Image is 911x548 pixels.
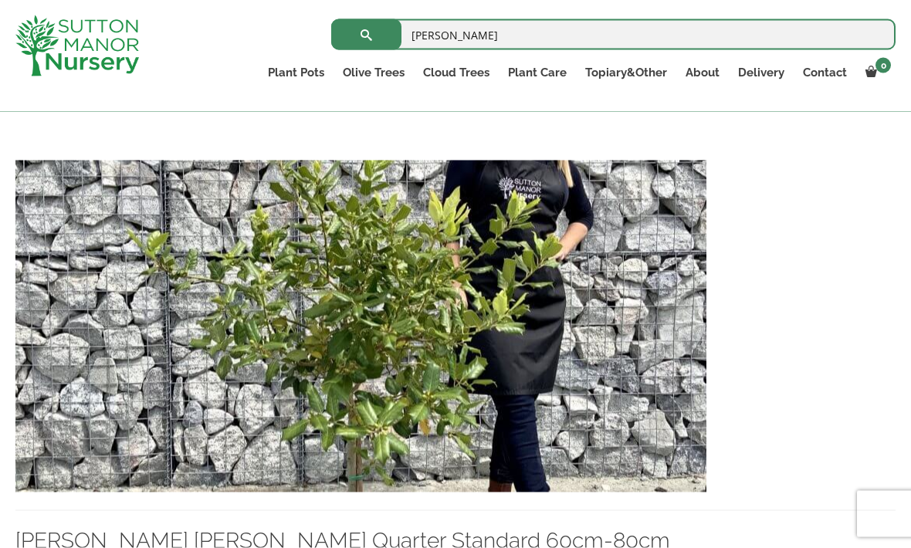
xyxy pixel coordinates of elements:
[676,62,729,83] a: About
[15,15,139,76] img: logo
[259,62,334,83] a: Plant Pots
[729,62,794,83] a: Delivery
[334,62,414,83] a: Olive Trees
[856,62,896,83] a: 0
[414,62,499,83] a: Cloud Trees
[15,318,706,333] a: Holly Ilex Nellie R Stevens Quarter Standard 60cm-80cm
[331,19,896,50] input: Search...
[15,161,706,492] img: Holly Ilex Nellie R Stevens Quarter Standard 60cm-80cm - IMG 8231
[576,62,676,83] a: Topiary&Other
[794,62,856,83] a: Contact
[499,62,576,83] a: Plant Care
[875,58,891,73] span: 0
